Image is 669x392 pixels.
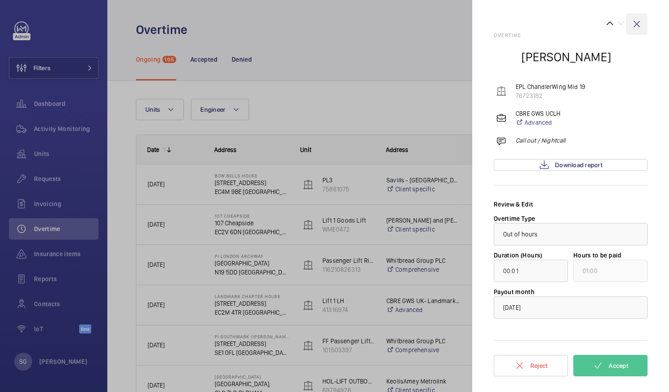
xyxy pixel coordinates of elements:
[573,260,648,282] input: undefined
[503,231,538,238] span: Out of hours
[516,91,585,100] p: 76723182
[521,49,611,65] h2: [PERSON_NAME]
[516,82,585,91] p: EPL ChandlerWing Mid 19
[494,200,648,209] div: Review & Edit
[494,355,568,376] button: Reject
[573,355,648,376] button: Accept
[516,118,560,127] a: Advanced
[494,252,542,259] label: Duration (Hours)
[494,32,648,38] h2: Overtime
[555,161,602,169] span: Download report
[609,362,628,369] span: Accept
[494,260,568,282] input: function l(){if(O(o),o.value===Rt)throw new qe(-950,!1);return o.value}
[494,215,535,222] label: Overtime Type
[494,159,648,171] a: Download report
[496,86,507,97] img: elevator.svg
[494,288,534,295] label: Payout month
[516,109,560,118] p: CBRE GWS UCLH
[530,362,548,369] span: Reject
[573,252,622,259] label: Hours to be paid
[503,304,521,311] span: [DATE]
[516,136,566,145] p: Call out / Nightcall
